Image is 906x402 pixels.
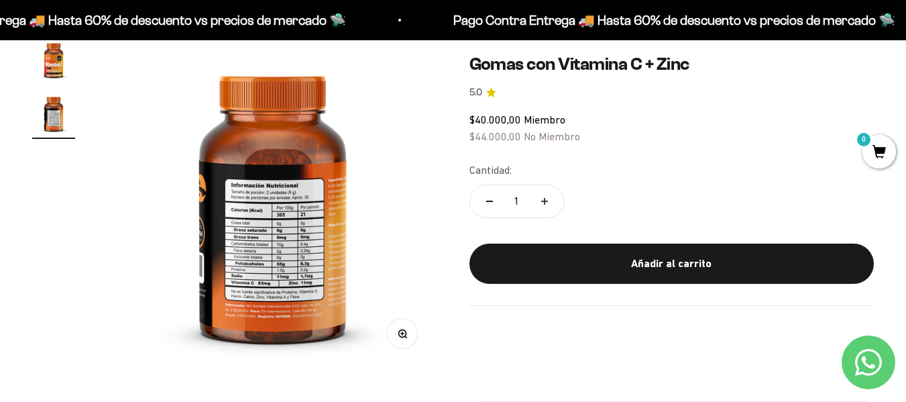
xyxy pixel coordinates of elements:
button: Reducir cantidad [470,185,509,217]
h1: Gomas con Vitamina C + Zinc [469,54,874,74]
button: Aumentar cantidad [525,185,564,217]
button: Ir al artículo 2 [32,92,75,139]
span: Miembro [524,113,565,125]
div: Añadir al carrito [496,255,848,272]
span: $44.000,00 [469,130,521,142]
button: Ir al artículo 1 [32,38,75,85]
img: Gomas con Vitamina C + Zinc [108,38,438,368]
a: 0 [862,146,896,160]
img: Gomas con Vitamina C + Zinc [32,92,75,135]
span: No Miembro [524,130,580,142]
img: Gomas con Vitamina C + Zinc [32,38,75,81]
mark: 0 [856,132,872,148]
a: 5.05.0 de 5.0 estrellas [469,85,874,100]
p: Pago Contra Entrega 🚚 Hasta 60% de descuento vs precios de mercado 🛸 [452,9,894,31]
span: $40.000,00 [469,113,521,125]
span: 5.0 [469,85,482,100]
label: Cantidad: [469,162,512,179]
button: Añadir al carrito [469,244,874,284]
